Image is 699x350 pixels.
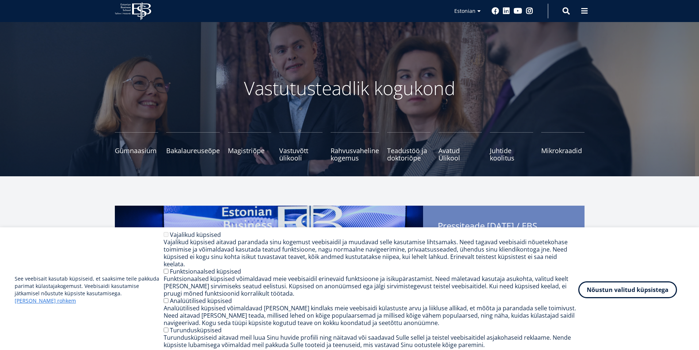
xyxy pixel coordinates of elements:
[490,132,533,162] a: Juhtide koolitus
[541,147,585,154] span: Mikrokraadid
[526,7,533,15] a: Instagram
[166,132,220,162] a: Bakalaureuseõpe
[387,147,430,162] span: Teadustöö ja doktoriõpe
[331,147,379,162] span: Rahvusvaheline kogemus
[115,132,158,162] a: Gümnaasium
[164,275,578,297] div: Funktsionaalsed küpsised võimaldavad meie veebisaidil erinevaid funktsioone ja isikupärastamist. ...
[228,147,271,154] span: Magistriõpe
[170,267,241,275] label: Funktsionaalsed küpsised
[15,297,76,304] a: [PERSON_NAME] rohkem
[15,275,164,304] p: See veebisait kasutab küpsiseid, et saaksime teile pakkuda parimat külastajakogemust. Veebisaidi ...
[279,132,323,162] a: Vastuvõtt ülikooli
[279,147,323,162] span: Vastuvõtt ülikooli
[578,281,677,298] button: Nõustun valitud küpsistega
[164,238,578,268] div: Vajalikud küpsised aitavad parandada sinu kogemust veebisaidil ja muudavad selle kasutamise lihts...
[514,7,522,15] a: Youtube
[541,132,585,162] a: Mikrokraadid
[438,220,570,245] span: Pressiteade [DATE] / EBS
[166,147,220,154] span: Bakalaureuseõpe
[164,304,578,326] div: Analüütilised küpsised võimaldavad [PERSON_NAME] kindlaks meie veebisaidi külastuste arvu ja liik...
[170,297,232,305] label: Analüütilised küpsised
[331,132,379,162] a: Rahvusvaheline kogemus
[228,132,271,162] a: Magistriõpe
[503,7,510,15] a: Linkedin
[164,334,578,349] div: Turundusküpsiseid aitavad meil luua Sinu huvide profiili ning näitavad või saadavad Sulle sellel ...
[170,231,221,239] label: Vajalikud küpsised
[115,147,158,154] span: Gümnaasium
[438,147,482,162] span: Avatud Ülikool
[115,206,423,345] img: a
[490,147,533,162] span: Juhtide koolitus
[155,77,544,99] p: Vastutusteadlik kogukond
[492,7,499,15] a: Facebook
[438,132,482,162] a: Avatud Ülikool
[387,132,430,162] a: Teadustöö ja doktoriõpe
[170,326,222,334] label: Turundusküpsised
